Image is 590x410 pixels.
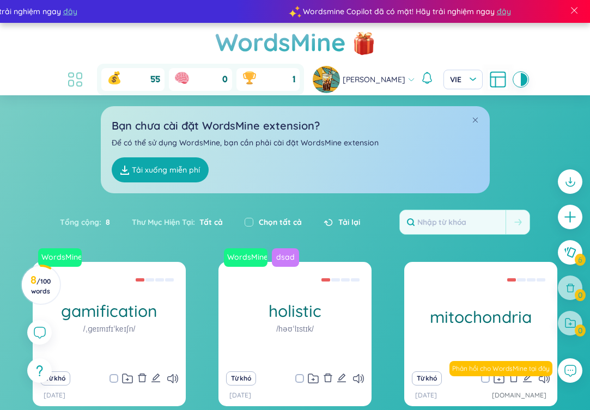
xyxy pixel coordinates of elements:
span: plus [563,210,577,224]
a: dsad [271,252,300,262]
span: 0 [222,74,228,85]
h1: mitochondria [404,308,557,327]
span: delete [323,373,333,383]
span: / 100 words [31,277,51,295]
button: Từ khó [226,371,256,385]
span: Tải lại [338,216,360,228]
span: 1 [293,74,295,85]
span: đây [62,5,76,17]
div: Tổng cộng : [60,211,121,234]
span: delete [137,373,147,383]
a: WordsMine [37,252,83,262]
a: Tải xuống miễn phí [112,157,209,182]
h2: Bạn chưa cài đặt WordsMine extension? [112,117,479,134]
button: delete [323,371,333,386]
a: WordsMine [215,23,346,62]
button: Từ khó [40,371,70,385]
a: WordsMine [223,252,269,262]
p: [DATE] [229,390,251,401]
span: đây [496,5,510,17]
button: edit [522,371,532,386]
h1: /ˌɡeɪmɪfɪˈkeɪʃn/ [83,323,136,335]
p: [DATE] [415,390,437,401]
span: edit [337,373,346,383]
a: avatar [313,66,343,93]
span: 8 [101,216,110,228]
a: [DOMAIN_NAME] [492,390,546,401]
img: flashSalesIcon.a7f4f837.png [353,26,375,59]
h1: holistic [218,302,372,321]
div: Thư Mục Hiện Tại : [121,211,234,234]
button: delete [137,371,147,386]
p: [DATE] [44,390,65,401]
p: Để có thể sử dụng WordsMine, bạn cần phải cài đặt WordsMine extension [112,137,479,149]
button: edit [151,371,161,386]
button: edit [337,371,346,386]
button: delete [509,371,519,386]
span: Tất cả [195,217,223,227]
h1: gamification [33,302,186,321]
label: Chọn tất cả [259,216,302,228]
h3: 8 [28,276,53,295]
h1: /həʊˈlɪstɪk/ [276,323,314,335]
a: WordsMine [38,248,86,267]
span: [PERSON_NAME] [343,74,405,85]
button: Từ khó [412,371,442,385]
span: delete [509,373,519,383]
a: dsad [272,248,303,267]
span: edit [522,373,532,383]
input: Nhập từ khóa [400,210,506,234]
span: edit [151,373,161,383]
img: avatar [313,66,340,93]
a: WordsMine [224,248,272,267]
span: 55 [150,74,160,85]
span: VIE [450,74,476,85]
